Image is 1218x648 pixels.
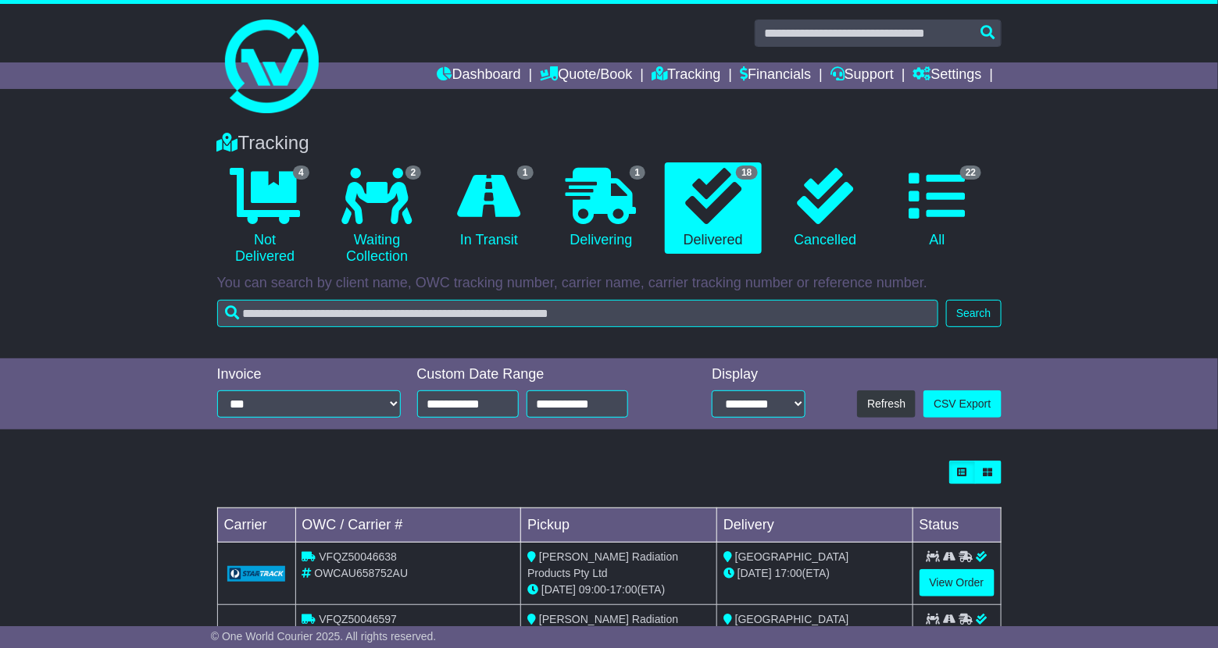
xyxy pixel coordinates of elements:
[736,166,757,180] span: 18
[857,390,916,418] button: Refresh
[521,508,717,543] td: Pickup
[735,613,849,625] span: [GEOGRAPHIC_DATA]
[319,613,397,625] span: VFQZ50046597
[630,166,646,180] span: 1
[913,62,982,89] a: Settings
[217,162,313,271] a: 4 Not Delivered
[319,550,397,563] span: VFQZ50046638
[527,550,678,579] span: [PERSON_NAME] Radiation Products Pty Ltd
[527,582,710,598] div: - (ETA)
[405,166,422,180] span: 2
[712,366,805,383] div: Display
[920,569,995,596] a: View Order
[738,567,772,579] span: [DATE]
[293,166,309,180] span: 4
[329,162,425,271] a: 2 Waiting Collection
[913,508,1001,543] td: Status
[946,300,1001,327] button: Search
[417,366,668,383] div: Custom Date Range
[211,630,437,643] span: © One World Courier 2025. All rights reserved.
[553,162,649,255] a: 1 Delivering
[441,162,537,255] a: 1 In Transit
[540,62,632,89] a: Quote/Book
[889,162,985,255] a: 22 All
[735,550,849,563] span: [GEOGRAPHIC_DATA]
[665,162,761,255] a: 18 Delivered
[652,62,720,89] a: Tracking
[541,583,576,596] span: [DATE]
[610,583,638,596] span: 17:00
[716,508,913,543] td: Delivery
[217,366,402,383] div: Invoice
[723,565,906,582] div: (ETA)
[923,390,1001,418] a: CSV Export
[209,132,1009,155] div: Tracking
[217,508,295,543] td: Carrier
[314,567,408,579] span: OWCAU658752AU
[740,62,811,89] a: Financials
[438,62,521,89] a: Dashboard
[579,583,606,596] span: 09:00
[217,275,1002,292] p: You can search by client name, OWC tracking number, carrier name, carrier tracking number or refe...
[960,166,981,180] span: 22
[295,508,521,543] td: OWC / Carrier #
[830,62,894,89] a: Support
[777,162,873,255] a: Cancelled
[527,613,678,642] span: [PERSON_NAME] Radiation Products Pty Ltd
[227,566,286,582] img: GetCarrierServiceLogo
[517,166,534,180] span: 1
[775,567,802,579] span: 17:00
